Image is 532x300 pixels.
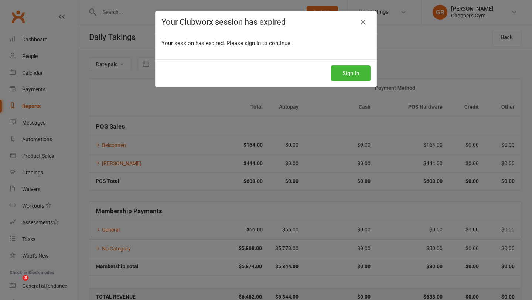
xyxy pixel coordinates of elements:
iframe: Intercom live chat [7,275,25,293]
span: Your session has expired. Please sign in to continue. [161,40,292,47]
span: 3 [23,275,28,281]
h4: Your Clubworx session has expired [161,17,371,27]
button: Sign In [331,65,371,81]
a: Close [357,16,369,28]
